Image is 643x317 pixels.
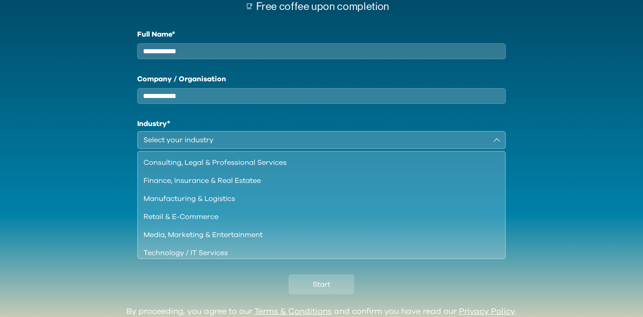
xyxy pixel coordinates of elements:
div: Manufacturing & Logistics [143,193,489,204]
div: Technology / IT Services [143,247,489,258]
div: By proceeding, you agree to our and confirm you have read our . [126,307,517,317]
ul: Select your industry [137,151,506,259]
span: Start [313,279,330,290]
h1: Industry* [137,118,506,129]
div: Retail & E-Commerce [143,211,489,222]
div: Finance, Insurance & Real Estatee [143,175,489,186]
a: Terms & Conditions [254,308,332,316]
div: Consulting, Legal & Professional Services [143,157,489,168]
button: Start [289,275,354,294]
a: Privacy Policy [459,308,515,316]
button: Select your industry [137,131,506,149]
label: Company / Organisation [137,74,506,84]
div: Media, Marketing & Entertainment [143,229,489,240]
label: Full Name* [137,29,506,40]
div: Select your industry [143,135,487,145]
